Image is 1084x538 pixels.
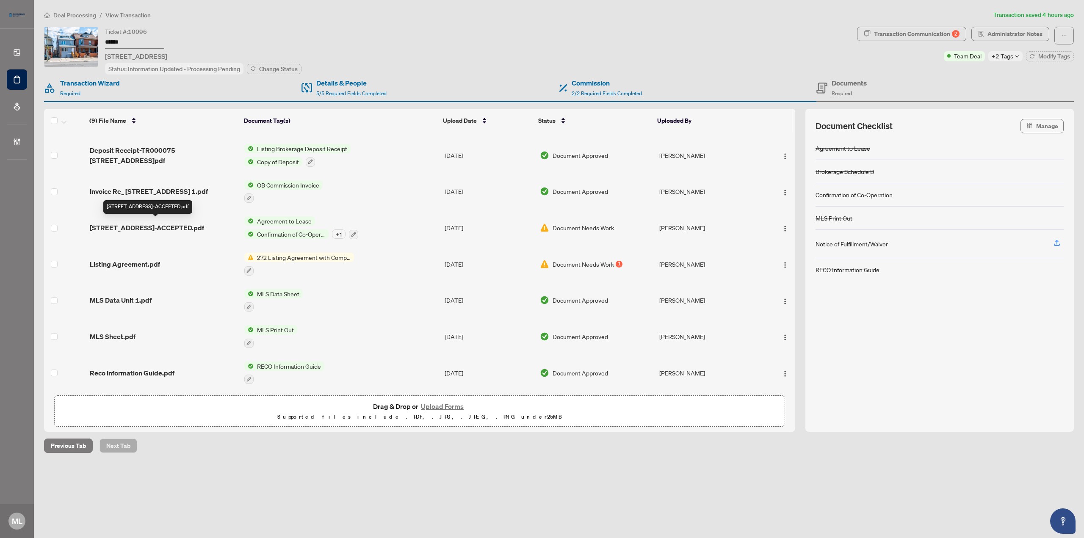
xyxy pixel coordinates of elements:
button: Logo [778,185,792,198]
button: Status IconAgreement to LeaseStatus IconConfirmation of Co-Operation+1 [244,216,358,239]
button: Logo [778,149,792,162]
img: Status Icon [244,361,254,371]
img: Logo [782,262,788,268]
img: Logo [782,370,788,377]
span: Document Approved [553,332,608,341]
span: Administrator Notes [987,27,1043,41]
button: Manage [1020,119,1064,133]
th: Upload Date [440,109,535,132]
div: 2 [952,30,960,38]
div: Agreement to Lease [816,143,870,153]
span: Information Updated - Processing Pending [128,65,240,73]
img: Status Icon [244,180,254,190]
h4: Documents [832,78,867,88]
td: [PERSON_NAME] [656,355,761,391]
span: Reco Information Guide.pdf [90,368,174,378]
img: Document Status [540,295,549,305]
span: Previous Tab [51,439,86,452]
span: Status [538,116,556,125]
button: Status Icon272 Listing Agreement with Company Schedule A [244,253,354,276]
th: Document Tag(s) [241,109,440,132]
h4: Transaction Wizard [60,78,120,88]
td: [PERSON_NAME] [656,246,761,282]
div: Ticket #: [105,27,147,36]
td: [DATE] [441,318,537,355]
button: Status IconMLS Print Out [244,325,297,348]
span: Invoice Re_ [STREET_ADDRESS] 1.pdf [90,186,208,196]
img: Status Icon [244,229,254,239]
button: Next Tab [100,439,137,453]
button: Status IconListing Brokerage Deposit ReceiptStatus IconCopy of Deposit [244,144,351,167]
span: ML [12,515,22,527]
td: [PERSON_NAME] [656,137,761,174]
span: RECO Information Guide [254,361,324,371]
td: [DATE] [441,355,537,391]
button: Upload Forms [418,401,466,412]
button: Logo [778,257,792,271]
span: Document Approved [553,295,608,305]
button: Change Status [247,64,301,74]
button: Logo [778,330,792,343]
span: Required [832,90,852,97]
td: [DATE] [441,137,537,174]
img: Document Status [540,259,549,269]
article: Transaction saved 4 hours ago [993,10,1074,20]
span: [STREET_ADDRESS] [105,51,167,61]
span: ellipsis [1061,33,1067,39]
button: Open asap [1050,508,1076,534]
span: down [1015,54,1019,58]
span: Manage [1036,119,1058,133]
img: Document Status [540,332,549,341]
img: Status Icon [244,325,254,334]
span: Drag & Drop or [373,401,466,412]
p: Supported files include .PDF, .JPG, .JPEG, .PNG under 25 MB [60,412,780,422]
td: [DATE] [441,246,537,282]
img: Status Icon [244,216,254,226]
img: Logo [782,153,788,160]
div: RECO Information Guide [816,265,879,274]
img: Document Status [540,368,549,378]
img: Document Status [540,187,549,196]
span: Document Checklist [816,120,893,132]
th: Uploaded By [654,109,759,132]
button: Status IconMLS Data Sheet [244,289,303,312]
span: Document Approved [553,368,608,378]
div: Brokerage Schedule B [816,167,874,176]
div: + 1 [332,229,346,239]
span: Document Approved [553,187,608,196]
span: Document Needs Work [553,223,614,232]
img: Status Icon [244,289,254,298]
span: home [44,12,50,18]
td: [PERSON_NAME] [656,318,761,355]
span: Upload Date [443,116,477,125]
span: 5/5 Required Fields Completed [316,90,387,97]
div: Notice of Fulfillment/Waiver [816,239,888,248]
img: Logo [782,334,788,341]
div: 1 [616,261,622,268]
div: Status: [105,63,243,74]
span: +2 Tags [992,51,1013,61]
span: Agreement to Lease [254,216,315,226]
button: Modify Tags [1026,51,1074,61]
img: Status Icon [244,253,254,262]
img: Logo [782,189,788,196]
span: 10096 [128,28,147,36]
span: Change Status [259,66,298,72]
span: MLS Data Unit 1.pdf [90,295,152,305]
span: Deal Processing [53,11,96,19]
span: Required [60,90,80,97]
span: Confirmation of Co-Operation [254,229,329,239]
span: 2/2 Required Fields Completed [572,90,642,97]
img: IMG-C12390243_1.jpg [44,27,98,67]
span: 272 Listing Agreement with Company Schedule A [254,253,354,262]
th: (9) File Name [86,109,240,132]
img: Logo [782,225,788,232]
img: Document Status [540,223,549,232]
img: Status Icon [244,157,254,166]
button: Logo [778,221,792,235]
button: Logo [778,293,792,307]
span: Copy of Deposit [254,157,302,166]
div: MLS Print Out [816,213,852,223]
img: Logo [782,298,788,305]
span: [STREET_ADDRESS]-ACCEPTED.pdf [90,223,204,233]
